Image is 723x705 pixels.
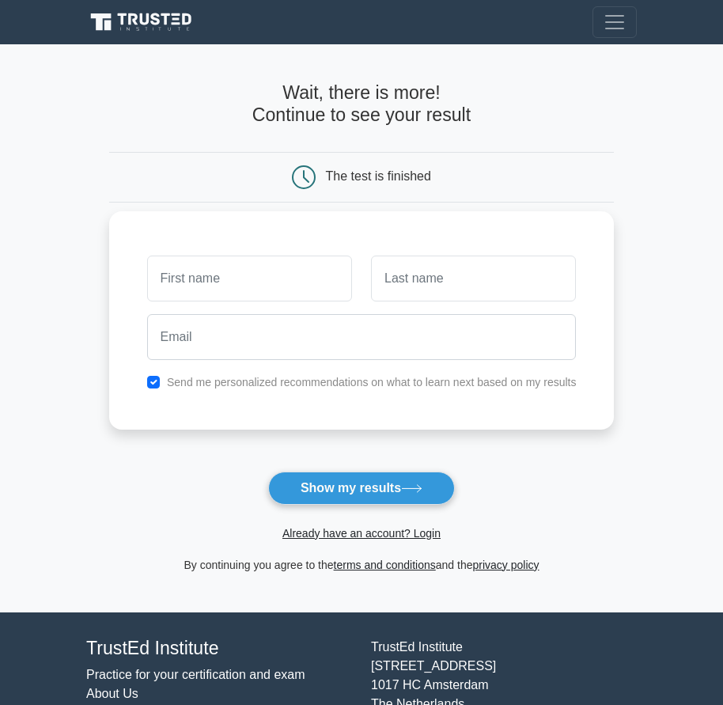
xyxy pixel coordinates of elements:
a: Practice for your certification and exam [86,668,305,681]
label: Send me personalized recommendations on what to learn next based on my results [167,376,577,389]
a: terms and conditions [334,559,436,571]
div: By continuing you agree to the and the [100,555,624,574]
h4: Wait, there is more! Continue to see your result [109,82,615,127]
input: Last name [371,256,576,301]
a: privacy policy [473,559,539,571]
input: First name [147,256,352,301]
a: Already have an account? Login [282,527,441,540]
div: The test is finished [326,169,431,183]
h4: TrustEd Institute [86,638,352,660]
button: Show my results [268,472,455,505]
button: Toggle navigation [592,6,637,38]
a: About Us [86,687,138,700]
input: Email [147,314,577,360]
